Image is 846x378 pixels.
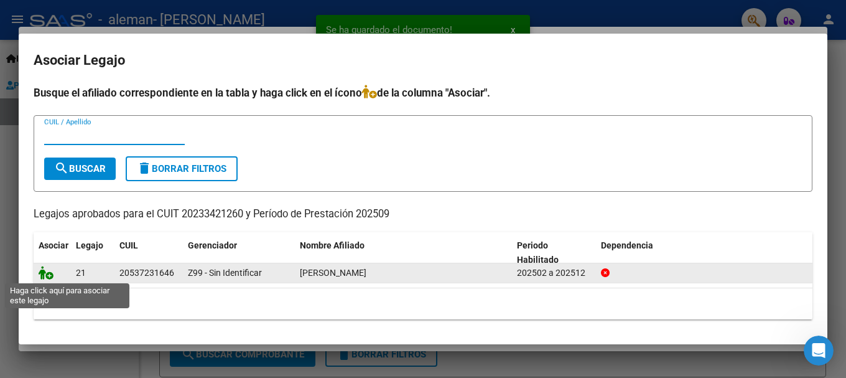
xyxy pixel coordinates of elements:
[34,207,812,222] p: Legajos aprobados para el CUIT 20233421260 y Período de Prestación 202509
[300,268,366,278] span: PASCUAL DANIEL EMILIANO
[34,85,812,101] h4: Busque el afiliado correspondiente en la tabla y haga click en el ícono de la columna "Asociar".
[300,240,365,250] span: Nombre Afiliado
[71,232,114,273] datatable-header-cell: Legajo
[54,161,69,176] mat-icon: search
[44,158,116,180] button: Buscar
[517,266,591,280] div: 202502 a 202512
[34,232,71,273] datatable-header-cell: Asociar
[517,240,559,265] span: Periodo Habilitado
[512,232,596,273] datatable-header-cell: Periodo Habilitado
[119,266,174,280] div: 20537231646
[76,268,86,278] span: 21
[34,49,812,72] h2: Asociar Legajo
[54,163,106,174] span: Buscar
[188,268,262,278] span: Z99 - Sin Identificar
[295,232,512,273] datatable-header-cell: Nombre Afiliado
[39,240,68,250] span: Asociar
[601,240,653,250] span: Dependencia
[188,240,237,250] span: Gerenciador
[137,163,226,174] span: Borrar Filtros
[119,240,138,250] span: CUIL
[126,156,238,181] button: Borrar Filtros
[34,288,812,319] div: 1 registros
[804,336,834,366] iframe: Intercom live chat
[114,232,183,273] datatable-header-cell: CUIL
[137,161,152,176] mat-icon: delete
[183,232,295,273] datatable-header-cell: Gerenciador
[596,232,813,273] datatable-header-cell: Dependencia
[76,240,103,250] span: Legajo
